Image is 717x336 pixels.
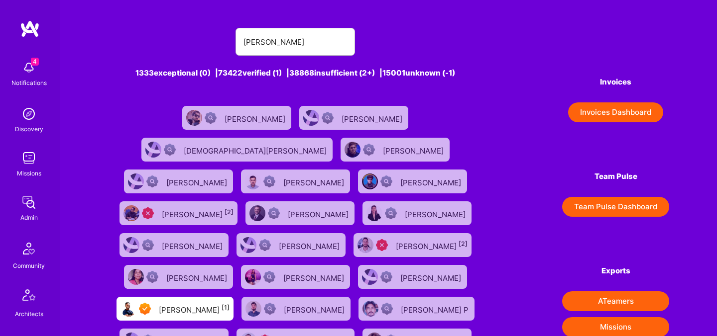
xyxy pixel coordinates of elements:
[19,104,39,124] img: discovery
[17,168,41,178] div: Missions
[264,303,276,315] img: Not Scrubbed
[222,304,230,311] sup: [1]
[263,271,275,283] img: Not Scrubbed
[139,303,151,315] img: Exceptional A.Teamer
[142,207,154,219] img: Unqualified
[20,212,38,223] div: Admin
[245,173,261,189] img: User Avatar
[237,166,354,197] a: User AvatarNot Scrubbed[PERSON_NAME]
[13,260,45,271] div: Community
[243,29,347,55] input: Search for an A-Teamer
[123,237,139,253] img: User Avatar
[120,301,136,317] img: User Avatar
[17,237,41,260] img: Community
[145,142,161,158] img: User Avatar
[568,102,663,122] button: Invoices Dashboard
[249,205,265,221] img: User Avatar
[358,237,373,253] img: User Avatar
[19,192,39,212] img: admin teamwork
[385,207,397,219] img: Not Scrubbed
[345,142,360,158] img: User Avatar
[233,229,350,261] a: User AvatarNot Scrubbed[PERSON_NAME]
[354,261,471,293] a: User AvatarNot Scrubbed[PERSON_NAME]
[237,261,354,293] a: User AvatarNot Scrubbed[PERSON_NAME]
[279,239,342,252] div: [PERSON_NAME]
[396,239,468,252] div: [PERSON_NAME]
[354,166,471,197] a: User AvatarNot Scrubbed[PERSON_NAME]
[363,144,375,156] img: Not Scrubbed
[562,102,669,122] a: Invoices Dashboard
[400,175,463,188] div: [PERSON_NAME]
[178,102,295,134] a: User AvatarNot Scrubbed[PERSON_NAME]
[283,270,346,283] div: [PERSON_NAME]
[562,197,669,217] button: Team Pulse Dashboard
[120,261,237,293] a: User AvatarNot Scrubbed[PERSON_NAME]
[562,266,669,275] h4: Exports
[225,111,287,124] div: [PERSON_NAME]
[240,237,256,253] img: User Avatar
[164,144,176,156] img: Not Scrubbed
[15,124,43,134] div: Discovery
[146,271,158,283] img: Not Scrubbed
[31,58,39,66] span: 4
[19,58,39,78] img: bell
[362,301,378,317] img: User Avatar
[20,20,40,38] img: logo
[366,205,382,221] img: User Avatar
[380,271,392,283] img: Not Scrubbed
[238,293,355,325] a: User AvatarNot Scrubbed[PERSON_NAME]
[116,197,241,229] a: User AvatarUnqualified[PERSON_NAME][2]
[15,309,43,319] div: Architects
[405,207,468,220] div: [PERSON_NAME]
[108,68,483,78] div: 1333 exceptional (0) | 73422 verified (1) | 38868 insufficient (2+) | 15001 unknown (-1)
[245,269,261,285] img: User Avatar
[562,172,669,181] h4: Team Pulse
[283,175,346,188] div: [PERSON_NAME]
[362,269,378,285] img: User Avatar
[159,302,230,315] div: [PERSON_NAME]
[358,197,476,229] a: User AvatarNot Scrubbed[PERSON_NAME]
[350,229,476,261] a: User AvatarUnqualified[PERSON_NAME][2]
[337,134,454,166] a: User AvatarNot Scrubbed[PERSON_NAME]
[245,301,261,317] img: User Avatar
[355,293,478,325] a: User AvatarNot Scrubbed[PERSON_NAME] P
[400,270,463,283] div: [PERSON_NAME]
[401,302,471,315] div: [PERSON_NAME] P
[263,175,275,187] img: Not Scrubbed
[380,175,392,187] img: Not Scrubbed
[284,302,347,315] div: [PERSON_NAME]
[268,207,280,219] img: Not Scrubbed
[137,134,337,166] a: User AvatarNot Scrubbed[DEMOGRAPHIC_DATA][PERSON_NAME]
[166,270,229,283] div: [PERSON_NAME]
[562,78,669,86] h4: Invoices
[459,240,468,248] sup: [2]
[225,208,234,216] sup: [2]
[288,207,351,220] div: [PERSON_NAME]
[295,102,412,134] a: User AvatarNot Scrubbed[PERSON_NAME]
[19,148,39,168] img: teamwork
[303,110,319,126] img: User Avatar
[128,269,144,285] img: User Avatar
[128,173,144,189] img: User Avatar
[146,175,158,187] img: Not Scrubbed
[113,293,238,325] a: User AvatarExceptional A.Teamer[PERSON_NAME][1]
[342,111,404,124] div: [PERSON_NAME]
[381,303,393,315] img: Not Scrubbed
[383,143,446,156] div: [PERSON_NAME]
[259,239,271,251] img: Not Scrubbed
[116,229,233,261] a: User AvatarNot Scrubbed[PERSON_NAME]
[120,166,237,197] a: User AvatarNot Scrubbed[PERSON_NAME]
[166,175,229,188] div: [PERSON_NAME]
[142,239,154,251] img: Not Scrubbed
[123,205,139,221] img: User Avatar
[186,110,202,126] img: User Avatar
[376,239,388,251] img: Unqualified
[162,239,225,252] div: [PERSON_NAME]
[11,78,47,88] div: Notifications
[562,291,669,311] button: ATeamers
[184,143,329,156] div: [DEMOGRAPHIC_DATA][PERSON_NAME]
[322,112,334,124] img: Not Scrubbed
[241,197,358,229] a: User AvatarNot Scrubbed[PERSON_NAME]
[362,173,378,189] img: User Avatar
